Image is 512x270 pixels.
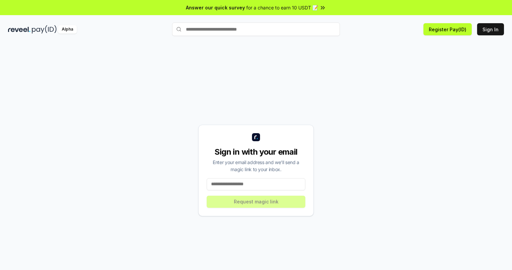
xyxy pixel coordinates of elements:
div: Sign in with your email [207,147,305,157]
img: pay_id [32,25,57,34]
span: for a chance to earn 10 USDT 📝 [246,4,318,11]
span: Answer our quick survey [186,4,245,11]
button: Sign In [477,23,504,35]
button: Register Pay(ID) [423,23,472,35]
img: logo_small [252,133,260,141]
div: Enter your email address and we’ll send a magic link to your inbox. [207,159,305,173]
div: Alpha [58,25,77,34]
img: reveel_dark [8,25,31,34]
